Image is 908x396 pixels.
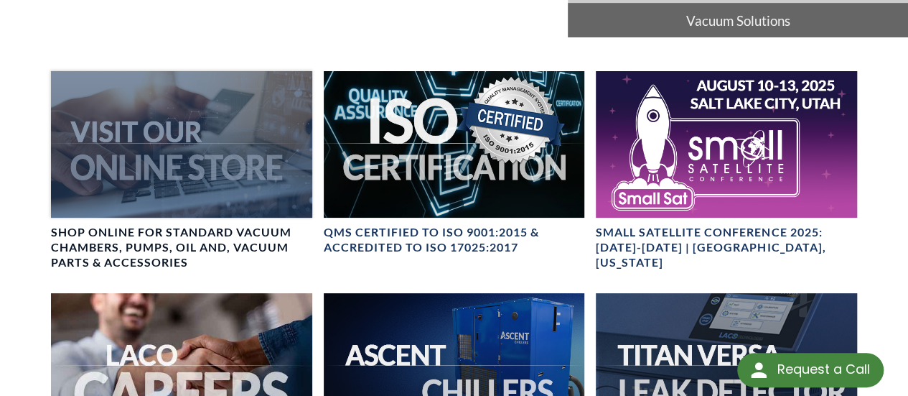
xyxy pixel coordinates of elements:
span: Vacuum Solutions [568,3,908,39]
div: Request a Call [777,353,869,386]
a: Visit Our Online Store headerSHOP ONLINE FOR STANDARD VACUUM CHAMBERS, PUMPS, OIL AND, VACUUM PAR... [51,71,312,270]
a: ISO Certification headerQMS CERTIFIED to ISO 9001:2015 & Accredited to ISO 17025:2017 [324,71,584,255]
img: round button [747,359,770,382]
div: Request a Call [737,353,884,387]
a: Small Satellite Conference 2025: August 10-13 | Salt Lake City, UtahSmall Satellite Conference 20... [596,71,856,270]
h4: Small Satellite Conference 2025: [DATE]-[DATE] | [GEOGRAPHIC_DATA], [US_STATE] [596,225,856,270]
h4: SHOP ONLINE FOR STANDARD VACUUM CHAMBERS, PUMPS, OIL AND, VACUUM PARTS & ACCESSORIES [51,225,312,270]
h4: QMS CERTIFIED to ISO 9001:2015 & Accredited to ISO 17025:2017 [324,225,584,255]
